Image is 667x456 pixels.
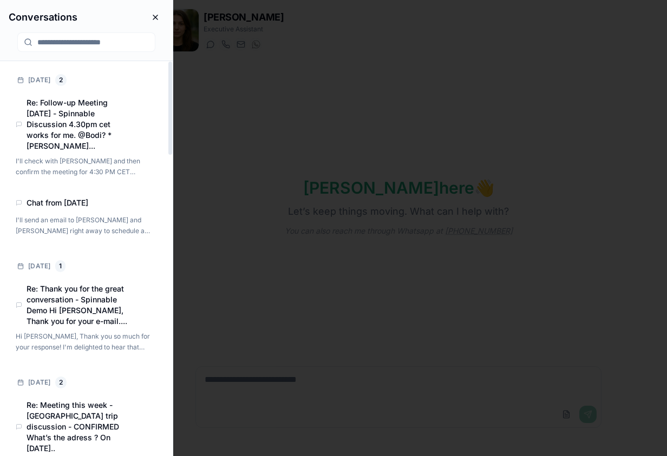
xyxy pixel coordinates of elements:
p: Hi Leonor, Thank you so much for your response! I'm delighted to hear that both you and Pedro are... [16,331,151,352]
div: Re: Follow-up Meeting [DATE] - Spinnable Discussion 4.30pm cet works for me. @Bodi? *[PERSON_NAME... [9,90,160,188]
h4: Re: Meeting this week - Ibiza trip discussion - CONFIRMED What’s the adress ? On Sun, 28 Sep ... [27,400,133,454]
div: Chat Interface [16,200,22,206]
div: [DATE] [9,256,160,276]
div: Chat Interface [16,424,22,430]
p: I'll check with Bodi and then confirm the meeting for 4:30 PM CET today.Let me fix the CC paramet... [16,156,151,177]
div: 1 [55,260,66,272]
p: I'll send an email to Bjorn and Bodi right away to schedule a follow-up meeting for this afternoo... [16,215,151,236]
div: [DATE] [9,372,160,393]
div: 2 [55,74,67,86]
div: Chat Interface [16,121,22,128]
button: Close conversations panel [147,9,164,26]
div: Re: Thank you for the great conversation - Spinnable Demo Hi [PERSON_NAME], Thank you for your e-... [9,276,160,364]
div: Chat from [DATE]Rename conversationI'll send an email to [PERSON_NAME] and [PERSON_NAME] right aw... [9,190,160,247]
div: [DATE] [9,70,160,90]
h3: Conversations [9,10,77,25]
div: 2 [55,376,67,388]
h4: Re: Thank you for the great conversation - Spinnable Demo Hi Dana, Thank you for your e-mail.... [27,283,133,327]
h4: Re: Follow-up Meeting Today - Spinnable Discussion 4.30pm cet works for me. @Bodi? *Björn Nil... [27,97,133,151]
div: Chat Interface [16,302,22,308]
h4: Chat from 07/10/2025 [27,197,133,208]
